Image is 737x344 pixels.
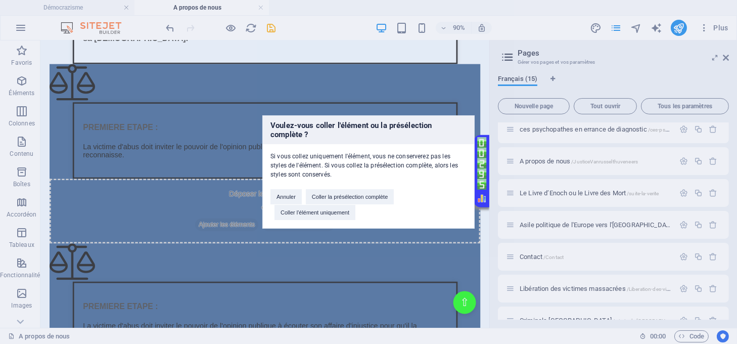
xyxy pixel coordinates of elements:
[263,144,474,179] div: Si vous collez uniquement l'élément, vous ne conserverez pas les styles de l'élément. Si vous col...
[246,198,327,212] span: Coller le presse-papiers
[458,279,484,304] button: ⇧
[306,189,394,204] button: Coller la présélection complète
[10,154,489,226] div: Déposer le contenu ici
[172,198,242,212] span: Ajouter les éléments
[485,108,495,166] img: Click pour voir le detail des visites de ce site
[263,116,474,144] h3: Voulez-vous coller l'élément ou la présélection complète ?
[270,189,302,204] button: Annuler
[485,170,495,181] a: Loupe
[274,205,355,220] button: Coller l'élément uniquement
